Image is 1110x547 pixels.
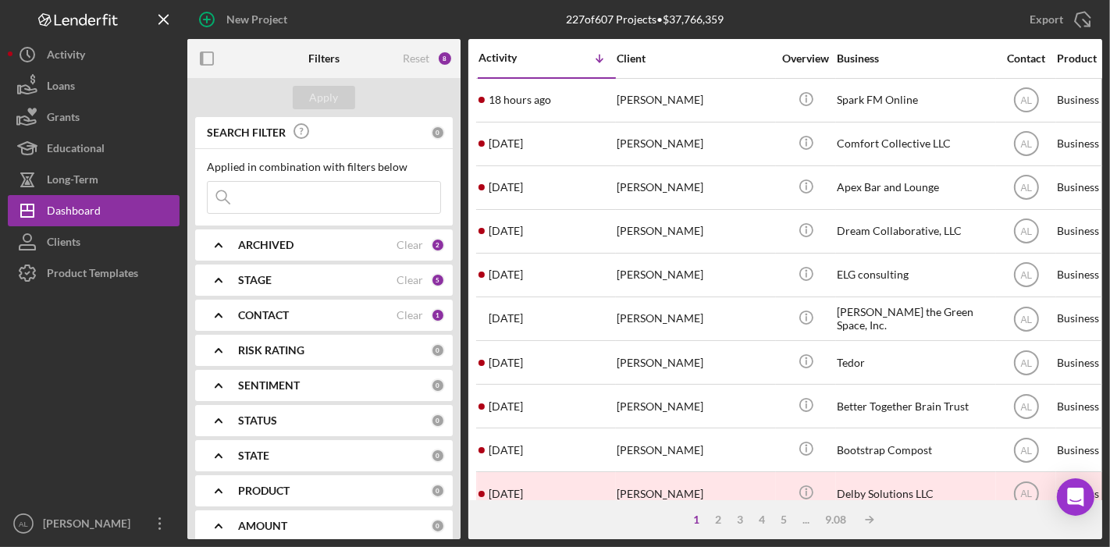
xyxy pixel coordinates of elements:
[837,167,993,208] div: Apex Bar and Lounge
[8,508,180,539] button: AL[PERSON_NAME]
[19,520,28,528] text: AL
[489,444,523,456] time: 2025-07-09 02:23
[729,513,751,526] div: 3
[8,164,180,195] a: Long-Term
[47,226,80,261] div: Clients
[47,133,105,168] div: Educational
[837,254,993,296] div: ELG consulting
[489,357,523,369] time: 2025-07-18 20:11
[310,86,339,109] div: Apply
[437,51,453,66] div: 8
[431,273,445,287] div: 5
[308,52,340,65] b: Filters
[47,258,138,293] div: Product Templates
[397,309,423,321] div: Clear
[1020,270,1032,281] text: AL
[403,52,429,65] div: Reset
[617,298,773,339] div: [PERSON_NAME]
[39,508,141,543] div: [PERSON_NAME]
[431,484,445,498] div: 0
[773,513,795,526] div: 5
[685,513,707,526] div: 1
[431,378,445,392] div: 0
[997,52,1055,65] div: Contact
[431,126,445,140] div: 0
[837,342,993,383] div: Tedor
[431,449,445,463] div: 0
[8,101,180,133] button: Grants
[795,513,817,526] div: ...
[837,473,993,514] div: Delby Solutions LLC
[238,274,272,286] b: STAGE
[489,268,523,281] time: 2025-08-11 18:32
[837,123,993,165] div: Comfort Collective LLC
[397,274,423,286] div: Clear
[47,164,98,199] div: Long-Term
[238,309,289,321] b: CONTACT
[489,225,523,237] time: 2025-08-15 19:57
[238,344,304,357] b: RISK RATING
[238,449,269,462] b: STATE
[431,414,445,428] div: 0
[837,52,993,65] div: Business
[617,52,773,65] div: Client
[431,238,445,252] div: 2
[431,343,445,357] div: 0
[489,181,523,194] time: 2025-08-15 21:10
[47,39,85,74] div: Activity
[207,161,441,173] div: Applied in combination with filters below
[207,126,286,139] b: SEARCH FILTER
[1020,226,1032,237] text: AL
[837,385,993,427] div: Better Together Brain Trust
[238,520,287,532] b: AMOUNT
[489,400,523,413] time: 2025-07-16 14:22
[1030,4,1063,35] div: Export
[617,473,773,514] div: [PERSON_NAME]
[707,513,729,526] div: 2
[8,133,180,164] button: Educational
[1020,139,1032,150] text: AL
[47,70,75,105] div: Loans
[617,167,773,208] div: [PERSON_NAME]
[1020,95,1032,106] text: AL
[1020,357,1032,368] text: AL
[1020,183,1032,194] text: AL
[837,429,993,471] div: Bootstrap Compost
[187,4,303,35] button: New Project
[489,312,523,325] time: 2025-07-24 17:29
[8,70,180,101] button: Loans
[777,52,835,65] div: Overview
[617,385,773,427] div: [PERSON_NAME]
[293,86,355,109] button: Apply
[238,485,290,497] b: PRODUCT
[489,488,523,500] time: 2025-07-02 12:57
[837,211,993,252] div: Dream Collaborative, LLC
[238,379,300,392] b: SENTIMENT
[751,513,773,526] div: 4
[397,239,423,251] div: Clear
[479,52,547,64] div: Activity
[238,414,277,427] b: STATUS
[837,80,993,121] div: Spark FM Online
[1020,401,1032,412] text: AL
[1020,445,1032,456] text: AL
[489,137,523,150] time: 2025-08-18 02:26
[8,226,180,258] button: Clients
[1020,314,1032,325] text: AL
[8,258,180,289] button: Product Templates
[238,239,294,251] b: ARCHIVED
[617,123,773,165] div: [PERSON_NAME]
[1057,478,1094,516] div: Open Intercom Messenger
[1014,4,1102,35] button: Export
[617,254,773,296] div: [PERSON_NAME]
[226,4,287,35] div: New Project
[566,13,724,26] div: 227 of 607 Projects • $37,766,359
[1020,488,1032,499] text: AL
[8,195,180,226] a: Dashboard
[617,429,773,471] div: [PERSON_NAME]
[617,342,773,383] div: [PERSON_NAME]
[617,211,773,252] div: [PERSON_NAME]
